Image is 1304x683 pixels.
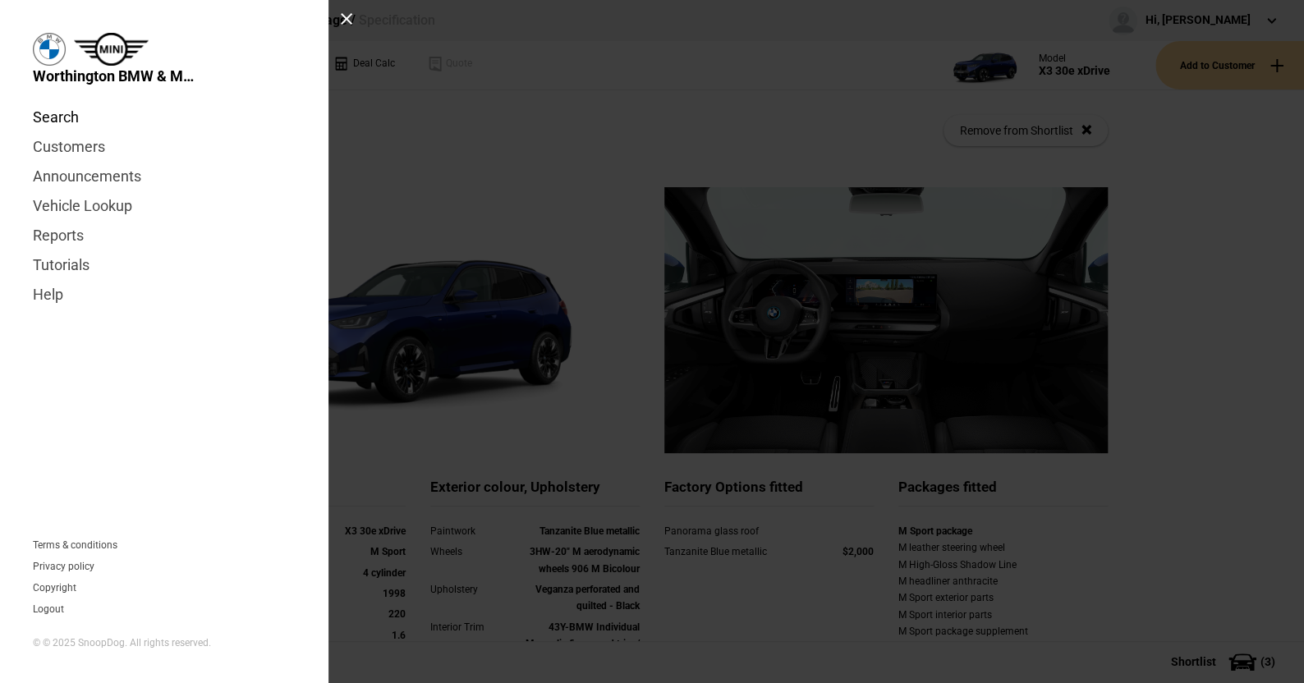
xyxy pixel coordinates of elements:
[33,540,117,550] a: Terms & conditions
[33,33,66,66] img: bmw.png
[33,162,296,191] a: Announcements
[33,250,296,280] a: Tutorials
[33,604,64,614] button: Logout
[74,33,149,66] img: mini.png
[33,191,296,221] a: Vehicle Lookup
[33,636,296,650] div: © © 2025 SnoopDog. All rights reserved.
[33,103,296,132] a: Search
[33,583,76,593] a: Copyright
[33,66,197,86] span: Worthington BMW & MINI Garage
[33,132,296,162] a: Customers
[33,221,296,250] a: Reports
[33,562,94,571] a: Privacy policy
[33,280,296,309] a: Help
